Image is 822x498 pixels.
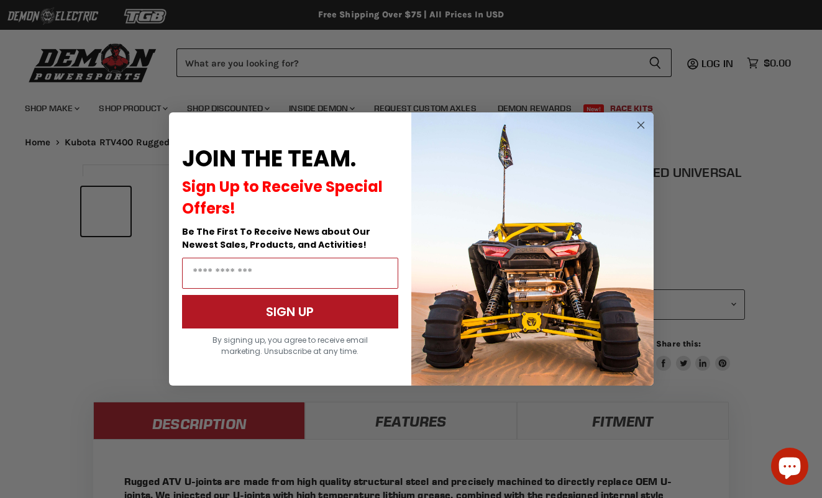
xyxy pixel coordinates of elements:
[182,225,370,251] span: Be The First To Receive News about Our Newest Sales, Products, and Activities!
[182,143,356,174] span: JOIN THE TEAM.
[182,176,383,219] span: Sign Up to Receive Special Offers!
[182,295,398,328] button: SIGN UP
[767,448,812,488] inbox-online-store-chat: Shopify online store chat
[633,117,649,133] button: Close dialog
[182,258,398,289] input: Email Address
[411,112,654,386] img: a9095488-b6e7-41ba-879d-588abfab540b.jpeg
[212,335,368,356] span: By signing up, you agree to receive email marketing. Unsubscribe at any time.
